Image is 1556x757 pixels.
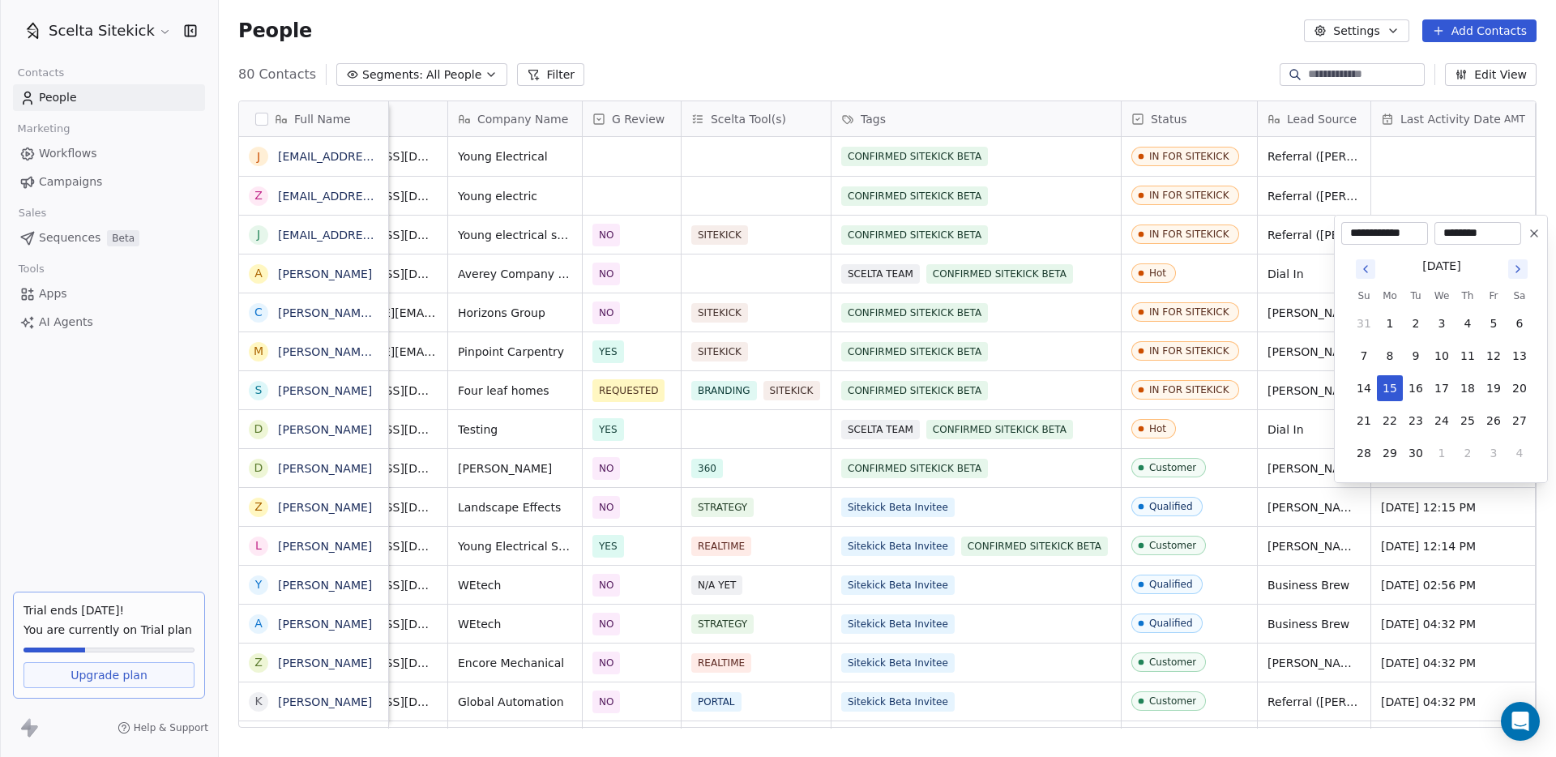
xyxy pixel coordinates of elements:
th: Monday [1377,288,1403,304]
button: 3 [1481,440,1507,466]
th: Thursday [1455,288,1481,304]
button: 1 [1429,440,1455,466]
button: 8 [1377,343,1403,369]
button: 26 [1481,408,1507,434]
button: 4 [1507,440,1532,466]
button: 25 [1455,408,1481,434]
button: 31 [1351,310,1377,336]
button: 14 [1351,375,1377,401]
button: 13 [1507,343,1532,369]
button: 18 [1455,375,1481,401]
button: 28 [1351,440,1377,466]
button: 19 [1481,375,1507,401]
button: 22 [1377,408,1403,434]
button: 2 [1403,310,1429,336]
button: 11 [1455,343,1481,369]
button: 4 [1455,310,1481,336]
th: Tuesday [1403,288,1429,304]
button: 17 [1429,375,1455,401]
button: 10 [1429,343,1455,369]
button: 20 [1507,375,1532,401]
button: 23 [1403,408,1429,434]
button: 1 [1377,310,1403,336]
th: Saturday [1507,288,1532,304]
button: 2 [1455,440,1481,466]
button: 7 [1351,343,1377,369]
button: 15 [1377,375,1403,401]
button: 9 [1403,343,1429,369]
div: [DATE] [1422,258,1460,275]
button: 3 [1429,310,1455,336]
button: 30 [1403,440,1429,466]
th: Wednesday [1429,288,1455,304]
button: 27 [1507,408,1532,434]
button: 12 [1481,343,1507,369]
button: Go to previous month [1354,258,1377,280]
button: 24 [1429,408,1455,434]
th: Sunday [1351,288,1377,304]
button: 6 [1507,310,1532,336]
button: Go to next month [1507,258,1529,280]
button: 16 [1403,375,1429,401]
button: 21 [1351,408,1377,434]
button: 5 [1481,310,1507,336]
button: 29 [1377,440,1403,466]
th: Friday [1481,288,1507,304]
